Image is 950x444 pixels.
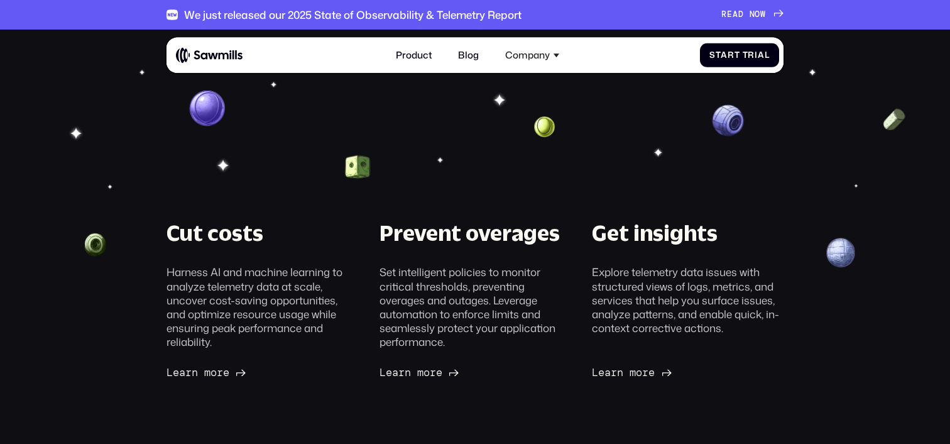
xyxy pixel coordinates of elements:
div: READ NOW [721,9,766,19]
div: Company [505,50,550,61]
a: READ NOW [721,9,783,19]
a: Blog [451,43,486,69]
a: Product [389,43,440,69]
div: We just released our 2025 State of Observability & Telemetry Report [184,8,521,21]
a: Start Trial [700,43,778,68]
div: Start Trial [709,50,769,60]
